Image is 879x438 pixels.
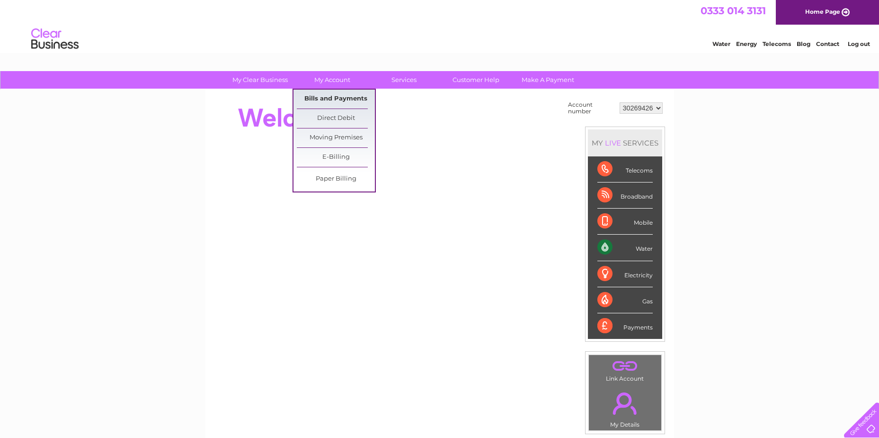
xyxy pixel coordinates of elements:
[365,71,443,89] a: Services
[597,156,653,182] div: Telecoms
[597,313,653,339] div: Payments
[297,128,375,147] a: Moving Premises
[603,138,623,147] div: LIVE
[297,109,375,128] a: Direct Debit
[588,355,662,384] td: Link Account
[509,71,587,89] a: Make A Payment
[591,357,659,374] a: .
[597,235,653,261] div: Water
[763,40,791,47] a: Telecoms
[797,40,810,47] a: Blog
[31,25,79,54] img: logo.png
[293,71,371,89] a: My Account
[597,287,653,313] div: Gas
[597,182,653,209] div: Broadband
[297,170,375,189] a: Paper Billing
[712,40,730,47] a: Water
[588,384,662,431] td: My Details
[591,387,659,420] a: .
[597,209,653,235] div: Mobile
[597,261,653,287] div: Electricity
[848,40,870,47] a: Log out
[297,148,375,167] a: E-Billing
[588,129,662,156] div: MY SERVICES
[736,40,757,47] a: Energy
[216,5,664,46] div: Clear Business is a trading name of Verastar Limited (registered in [GEOGRAPHIC_DATA] No. 3667643...
[297,90,375,109] a: Bills and Payments
[566,99,617,117] td: Account number
[221,71,299,89] a: My Clear Business
[701,5,766,17] a: 0333 014 3131
[816,40,839,47] a: Contact
[437,71,515,89] a: Customer Help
